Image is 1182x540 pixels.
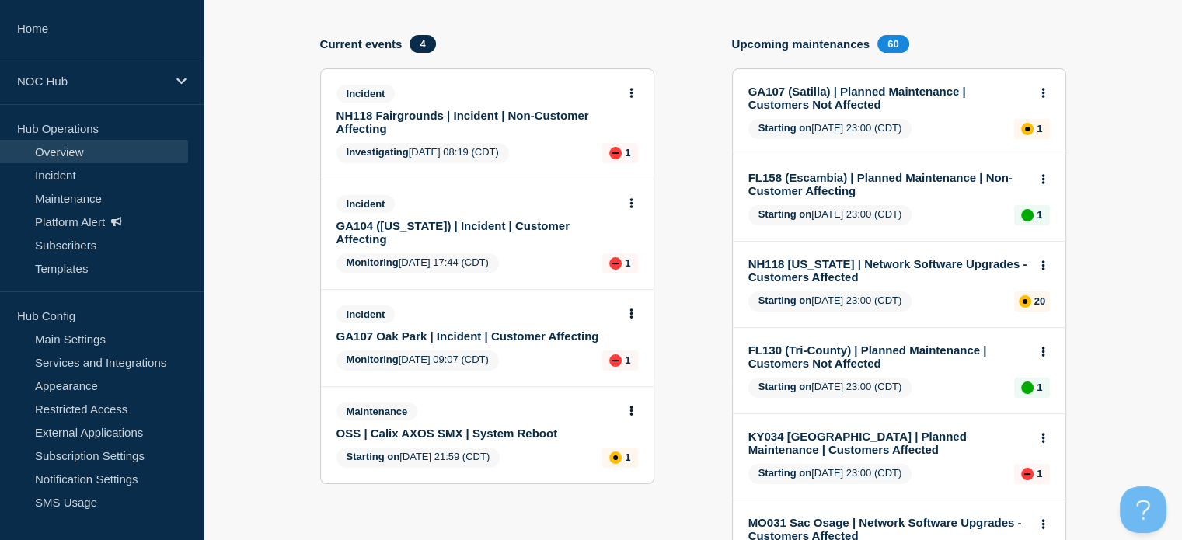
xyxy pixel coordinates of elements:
span: Monitoring [347,256,399,268]
a: NH118 [US_STATE] | Network Software Upgrades - Customers Affected [748,257,1029,284]
span: Investigating [347,146,409,158]
a: GA107 Oak Park | Incident | Customer Affecting [336,329,617,343]
span: [DATE] 23:00 (CDT) [748,205,912,225]
p: 1 [1037,209,1042,221]
iframe: Help Scout Beacon - Open [1120,486,1166,533]
div: affected [1019,295,1031,308]
a: GA104 ([US_STATE]) | Incident | Customer Affecting [336,219,617,246]
a: OSS | Calix AXOS SMX | System Reboot [336,427,617,440]
p: 1 [625,257,630,269]
span: Monitoring [347,354,399,365]
span: [DATE] 23:00 (CDT) [748,378,912,398]
a: NH118 Fairgrounds | Incident | Non-Customer Affecting [336,109,617,135]
span: Maintenance [336,402,418,420]
a: FL158 (Escambia) | Planned Maintenance | Non-Customer Affecting [748,171,1029,197]
span: Starting on [758,122,812,134]
span: [DATE] 23:00 (CDT) [748,119,912,139]
span: Starting on [758,294,812,306]
span: [DATE] 21:59 (CDT) [336,448,500,468]
div: up [1021,381,1034,394]
div: up [1021,209,1034,221]
span: 4 [410,35,435,53]
span: Incident [336,195,396,213]
span: Incident [336,305,396,323]
span: Incident [336,85,396,103]
span: [DATE] 08:19 (CDT) [336,143,509,163]
span: 60 [877,35,908,53]
h4: Upcoming maintenances [732,37,870,51]
h4: Current events [320,37,403,51]
div: down [609,354,622,367]
span: Starting on [758,467,812,479]
a: KY034 [GEOGRAPHIC_DATA] | Planned Maintenance | Customers Affected [748,430,1029,456]
span: [DATE] 09:07 (CDT) [336,350,499,371]
div: down [1021,468,1034,480]
p: 1 [1037,381,1042,393]
p: NOC Hub [17,75,166,88]
span: [DATE] 17:44 (CDT) [336,253,499,273]
p: 1 [625,451,630,463]
span: Starting on [347,451,400,462]
a: FL130 (Tri-County) | Planned Maintenance | Customers Not Affected [748,343,1029,370]
p: 1 [625,354,630,366]
span: Starting on [758,208,812,220]
span: [DATE] 23:00 (CDT) [748,291,912,312]
span: [DATE] 23:00 (CDT) [748,464,912,484]
div: down [609,257,622,270]
p: 1 [1037,468,1042,479]
div: affected [1021,123,1034,135]
div: down [609,147,622,159]
p: 1 [1037,123,1042,134]
p: 20 [1034,295,1045,307]
div: affected [609,451,622,464]
span: Starting on [758,381,812,392]
a: GA107 (Satilla) | Planned Maintenance | Customers Not Affected [748,85,1029,111]
p: 1 [625,147,630,159]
